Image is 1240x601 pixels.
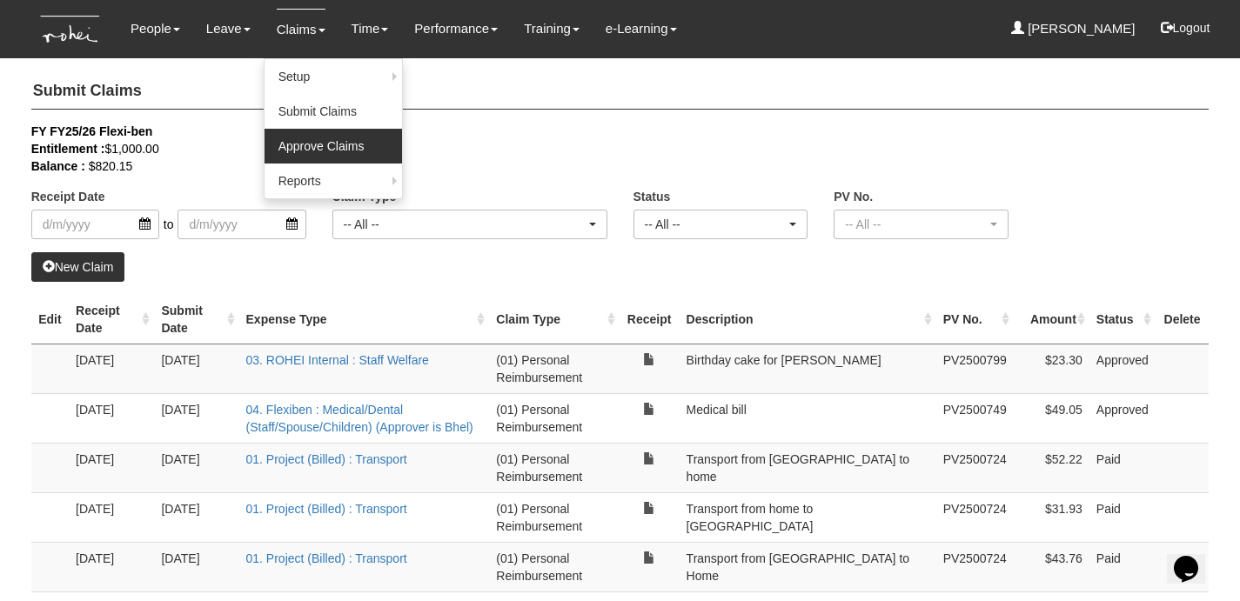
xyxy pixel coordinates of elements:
[332,210,607,239] button: -- All --
[1167,531,1223,584] iframe: chat widget
[1089,443,1156,492] td: Paid
[606,9,677,49] a: e-Learning
[154,542,238,591] td: [DATE]
[645,216,787,233] div: -- All --
[834,210,1009,239] button: -- All --
[1089,542,1156,591] td: Paid
[131,9,180,49] a: People
[31,74,1210,110] h4: Submit Claims
[159,210,178,239] span: to
[31,295,69,344] th: Edit
[936,492,1014,542] td: PV2500724
[680,295,936,344] th: Description : activate to sort column ascending
[154,492,238,542] td: [DATE]
[352,9,389,49] a: Time
[178,210,305,239] input: d/m/yyyy
[31,252,125,282] a: New Claim
[680,443,936,492] td: Transport from [GEOGRAPHIC_DATA] to home
[69,393,154,443] td: [DATE]
[1014,542,1089,591] td: $43.76
[69,344,154,393] td: [DATE]
[246,551,407,565] a: 01. Project (Billed) : Transport
[31,124,153,138] b: FY FY25/26 Flexi-ben
[489,542,619,591] td: (01) Personal Reimbursement
[1089,295,1156,344] th: Status : activate to sort column ascending
[69,542,154,591] td: [DATE]
[489,393,619,443] td: (01) Personal Reimbursement
[69,492,154,542] td: [DATE]
[239,295,490,344] th: Expense Type : activate to sort column ascending
[489,295,619,344] th: Claim Type : activate to sort column ascending
[936,393,1014,443] td: PV2500749
[633,210,808,239] button: -- All --
[344,216,586,233] div: -- All --
[69,443,154,492] td: [DATE]
[680,492,936,542] td: Transport from home to [GEOGRAPHIC_DATA]
[277,9,325,50] a: Claims
[1089,492,1156,542] td: Paid
[1014,295,1089,344] th: Amount : activate to sort column ascending
[69,295,154,344] th: Receipt Date : activate to sort column ascending
[154,443,238,492] td: [DATE]
[89,159,133,173] span: $820.15
[265,164,402,198] a: Reports
[31,210,159,239] input: d/m/yyyy
[246,403,473,434] a: 04. Flexiben : Medical/Dental (Staff/Spouse/Children) (Approver is Bhel)
[489,344,619,393] td: (01) Personal Reimbursement
[265,129,402,164] a: Approve Claims
[265,94,402,129] a: Submit Claims
[633,188,671,205] label: Status
[246,353,429,367] a: 03. ROHEI Internal : Staff Welfare
[1014,443,1089,492] td: $52.22
[1149,7,1223,49] button: Logout
[936,542,1014,591] td: PV2500724
[489,492,619,542] td: (01) Personal Reimbursement
[154,393,238,443] td: [DATE]
[834,188,873,205] label: PV No.
[31,140,1183,157] div: $1,000.00
[31,142,105,156] b: Entitlement :
[845,216,987,233] div: -- All --
[1014,492,1089,542] td: $31.93
[1014,393,1089,443] td: $49.05
[680,344,936,393] td: Birthday cake for [PERSON_NAME]
[31,159,85,173] b: Balance :
[936,443,1014,492] td: PV2500724
[1089,393,1156,443] td: Approved
[154,295,238,344] th: Submit Date : activate to sort column ascending
[414,9,498,49] a: Performance
[1089,344,1156,393] td: Approved
[1156,295,1210,344] th: Delete
[154,344,238,393] td: [DATE]
[936,344,1014,393] td: PV2500799
[524,9,580,49] a: Training
[246,452,407,466] a: 01. Project (Billed) : Transport
[489,443,619,492] td: (01) Personal Reimbursement
[1011,9,1136,49] a: [PERSON_NAME]
[206,9,251,49] a: Leave
[31,188,105,205] label: Receipt Date
[680,393,936,443] td: Medical bill
[1014,344,1089,393] td: $23.30
[620,295,680,344] th: Receipt
[936,295,1014,344] th: PV No. : activate to sort column ascending
[680,542,936,591] td: Transport from [GEOGRAPHIC_DATA] to Home
[246,502,407,516] a: 01. Project (Billed) : Transport
[265,59,402,94] a: Setup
